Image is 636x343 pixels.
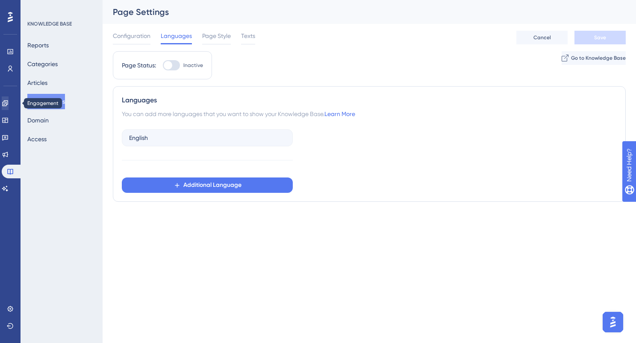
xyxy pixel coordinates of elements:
span: Texts [241,31,255,41]
button: Reports [27,38,49,53]
span: Configuration [113,31,150,41]
button: Go to Knowledge Base [562,51,626,65]
span: English [129,133,148,143]
span: Cancel [533,34,551,41]
div: Page Status: [122,60,156,70]
button: Additional Language [122,177,293,193]
iframe: UserGuiding AI Assistant Launcher [600,309,626,335]
div: Languages [122,95,617,105]
span: Languages [161,31,192,41]
button: Domain [27,113,49,128]
div: You can add more languages that you want to show your Knowledge Base. [122,109,617,119]
div: KNOWLEDGE BASE [27,20,72,27]
span: Inactive [183,62,203,69]
span: Go to Knowledge Base [571,55,626,61]
button: Categories [27,56,58,72]
button: Page Settings [27,94,65,109]
span: Page Style [202,31,231,41]
span: Need Help? [20,2,53,12]
a: Learn More [324,110,355,117]
button: Save [574,31,626,44]
button: Access [27,131,47,147]
div: Page Settings [113,6,604,18]
button: Articles [27,75,47,90]
span: Save [594,34,606,41]
span: Additional Language [183,180,241,190]
button: Cancel [516,31,568,44]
